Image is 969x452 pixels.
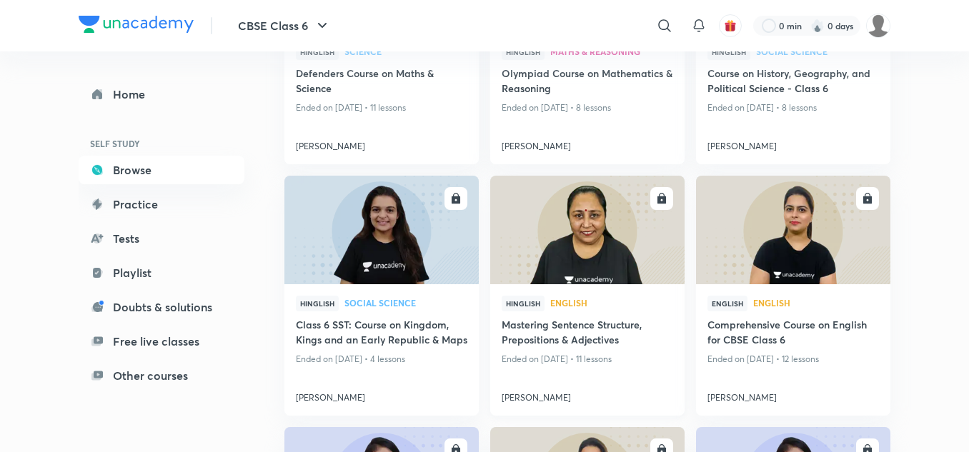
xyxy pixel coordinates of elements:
[296,350,467,368] p: Ended on [DATE] • 4 lessons
[79,16,194,33] img: Company Logo
[79,361,244,390] a: Other courses
[344,47,467,56] span: Science
[79,327,244,356] a: Free live classes
[753,298,879,308] a: English
[79,156,244,184] a: Browse
[707,44,750,60] span: Hinglish
[707,66,879,99] a: Course on History, Geography, and Political Science - Class 6
[79,224,244,253] a: Tests
[694,175,892,286] img: new-thumbnail
[756,47,879,57] a: Social Science
[707,99,879,117] p: Ended on [DATE] • 8 lessons
[344,298,467,308] a: Social Science
[284,176,479,284] a: new-thumbnail
[79,80,244,109] a: Home
[490,176,685,284] a: new-thumbnail
[707,296,747,311] span: English
[550,298,673,308] a: English
[696,176,890,284] a: new-thumbnail
[296,134,467,153] a: [PERSON_NAME]
[502,44,545,60] span: Hinglish
[502,66,673,99] a: Olympiad Course on Mathematics & Reasoning
[810,19,825,33] img: streak
[550,298,673,307] span: English
[724,19,737,32] img: avatar
[296,66,467,99] a: Defenders Course on Maths & Science
[296,317,467,350] a: Class 6 SST: Course on Kingdom, Kings and an Early Republic & Maps
[502,386,673,404] a: [PERSON_NAME]
[79,258,244,287] a: Playlist
[296,99,467,117] p: Ended on [DATE] • 11 lessons
[79,293,244,321] a: Doubts & solutions
[550,47,673,56] span: Maths & Reasoning
[344,47,467,57] a: Science
[756,47,879,56] span: Social Science
[707,386,879,404] a: [PERSON_NAME]
[502,134,673,153] a: [PERSON_NAME]
[282,175,480,286] img: new-thumbnail
[79,190,244,219] a: Practice
[229,11,339,40] button: CBSE Class 6
[550,47,673,57] a: Maths & Reasoning
[719,14,742,37] button: avatar
[79,131,244,156] h6: SELF STUDY
[753,298,879,307] span: English
[866,14,890,38] img: prem
[344,298,467,307] span: Social Science
[502,296,545,311] span: Hinglish
[502,350,673,368] p: Ended on [DATE] • 11 lessons
[707,317,879,350] a: Comprehensive Course on English for CBSE Class 6
[707,134,879,153] a: [PERSON_NAME]
[488,175,686,286] img: new-thumbnail
[296,296,339,311] span: Hinglish
[502,317,673,350] a: Mastering Sentence Structure, Prepositions & Adjectives
[502,99,673,117] p: Ended on [DATE] • 8 lessons
[79,16,194,36] a: Company Logo
[707,350,879,368] p: Ended on [DATE] • 12 lessons
[296,386,467,404] a: [PERSON_NAME]
[296,44,339,60] span: Hinglish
